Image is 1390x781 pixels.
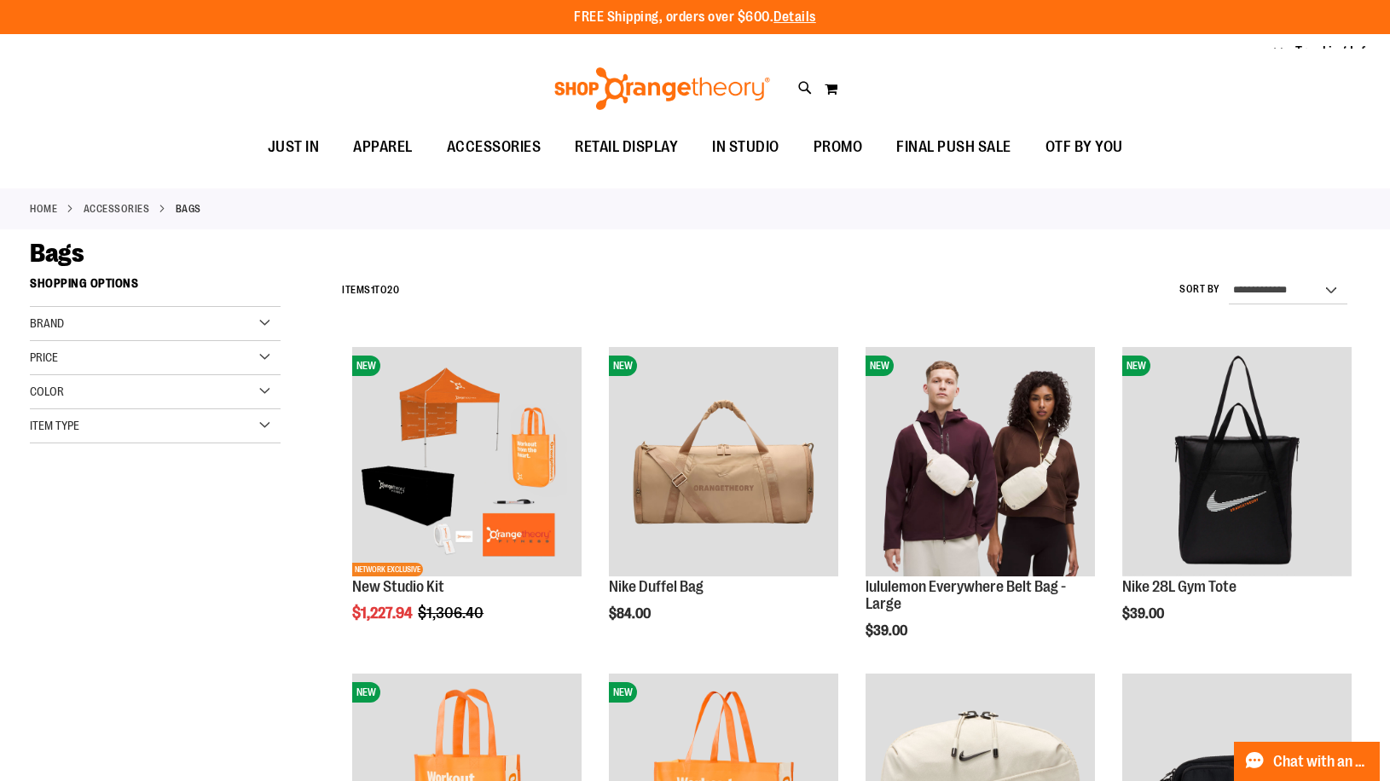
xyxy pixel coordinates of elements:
label: Sort By [1179,282,1220,297]
img: Nike 28L Gym Tote [1122,347,1352,576]
a: APPAREL [336,128,430,167]
button: Chat with an Expert [1234,742,1381,781]
a: Nike Duffel Bag [609,578,704,595]
div: product [857,338,1103,682]
a: New Studio KitNEWNETWORK EXCLUSIVE [352,347,582,579]
span: Bags [30,239,84,268]
span: OTF BY YOU [1045,128,1123,166]
span: NEW [609,356,637,376]
span: JUST IN [268,128,320,166]
span: Price [30,350,58,364]
a: JUST IN [251,128,337,167]
p: FREE Shipping, orders over $600. [574,8,816,27]
span: NEW [352,682,380,703]
div: product [1114,338,1360,665]
span: APPAREL [353,128,413,166]
span: NEW [352,356,380,376]
strong: Shopping Options [30,269,281,307]
a: FINAL PUSH SALE [879,128,1028,167]
span: RETAIL DISPLAY [575,128,678,166]
span: Color [30,385,64,398]
a: Details [773,9,816,25]
span: Chat with an Expert [1273,754,1370,770]
a: Tracking Info [1295,43,1374,61]
span: NEW [609,682,637,703]
span: NEW [1122,356,1150,376]
a: lululemon Everywhere Belt Bag - Large [866,578,1066,612]
a: IN STUDIO [695,128,796,167]
h2: Items to [342,277,399,304]
span: $1,227.94 [352,605,415,622]
a: Nike 28L Gym ToteNEW [1122,347,1352,579]
a: ACCESSORIES [430,128,559,166]
a: PROMO [796,128,880,167]
a: New Studio Kit [352,578,444,595]
span: 20 [387,284,399,296]
span: ACCESSORIES [447,128,542,166]
img: Nike Duffel Bag [609,347,838,576]
a: Home [30,201,57,217]
a: Nike Duffel BagNEW [609,347,838,579]
span: Item Type [30,419,79,432]
div: product [600,338,847,665]
strong: Bags [176,201,201,217]
a: RETAIL DISPLAY [558,128,695,167]
img: New Studio Kit [352,347,582,576]
span: NETWORK EXCLUSIVE [352,563,423,576]
a: Nike 28L Gym Tote [1122,578,1237,595]
span: FINAL PUSH SALE [896,128,1011,166]
span: PROMO [814,128,863,166]
span: $1,306.40 [418,605,486,622]
a: OTF BY YOU [1028,128,1140,167]
div: product [344,338,590,665]
span: $84.00 [609,606,653,622]
img: Shop Orangetheory [552,67,773,110]
span: NEW [866,356,894,376]
span: 1 [371,284,375,296]
img: lululemon Everywhere Belt Bag - Large [866,347,1095,576]
button: Account menu [1274,43,1283,61]
span: Brand [30,316,64,330]
a: ACCESSORIES [84,201,150,217]
span: $39.00 [866,623,910,639]
a: lululemon Everywhere Belt Bag - LargeNEW [866,347,1095,579]
span: $39.00 [1122,606,1167,622]
span: IN STUDIO [712,128,779,166]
